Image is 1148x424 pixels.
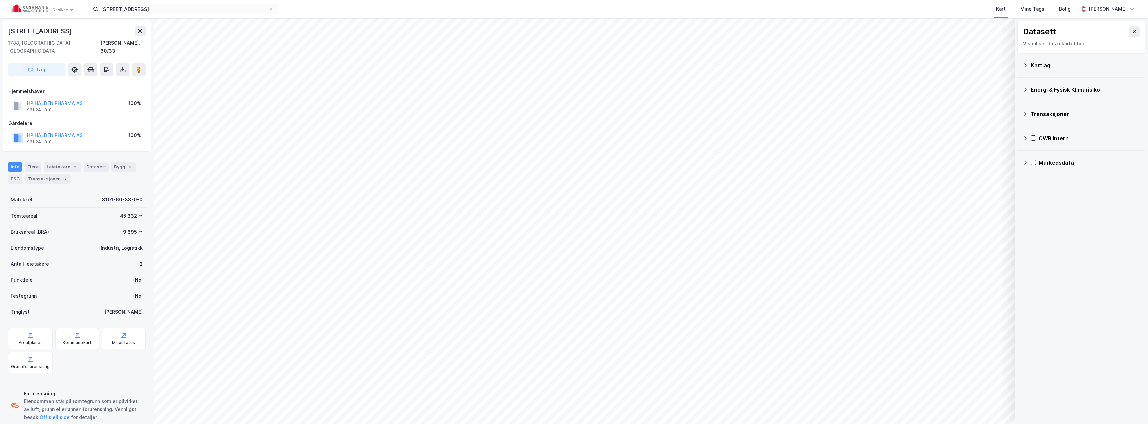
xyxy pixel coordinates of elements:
[11,4,74,14] img: cushman-wakefield-realkapital-logo.202ea83816669bd177139c58696a8fa1.svg
[1023,26,1056,37] div: Datasett
[1031,110,1140,118] div: Transaksjoner
[1039,159,1140,167] div: Markedsdata
[24,397,143,421] div: Eiendommen står på tomtegrunn som er påvirket av luft, grunn eller annen forurensning. Vennligst ...
[11,244,44,252] div: Eiendomstype
[102,196,143,204] div: 3101-60-33-0-0
[84,162,109,172] div: Datasett
[127,164,133,170] div: 6
[8,162,22,172] div: Info
[11,364,50,369] div: Grunnforurensning
[72,164,78,170] div: 2
[120,212,143,220] div: 45 332 ㎡
[11,212,37,220] div: Tomteareal
[1031,61,1140,69] div: Kartlag
[8,26,73,36] div: [STREET_ADDRESS]
[1031,86,1140,94] div: Energi & Fysisk Klimarisiko
[1115,392,1148,424] div: Kontrollprogram for chat
[100,39,146,55] div: [PERSON_NAME], 60/33
[1089,5,1127,13] div: [PERSON_NAME]
[11,292,37,300] div: Festegrunn
[135,292,143,300] div: Nei
[123,228,143,236] div: 9 895 ㎡
[63,340,92,345] div: Kommunekart
[61,176,68,182] div: 6
[1020,5,1044,13] div: Mine Tags
[11,196,32,204] div: Matrikkel
[128,131,141,139] div: 100%
[11,308,30,316] div: Tinglyst
[101,244,143,252] div: Industri, Logistikk
[104,308,143,316] div: [PERSON_NAME]
[11,260,49,268] div: Antall leietakere
[1039,134,1140,142] div: CWR Intern
[8,119,145,127] div: Gårdeiere
[111,162,136,172] div: Bygg
[135,276,143,284] div: Nei
[8,39,100,55] div: 1788, [GEOGRAPHIC_DATA], [GEOGRAPHIC_DATA]
[8,174,22,184] div: ESG
[24,390,143,398] div: Forurensning
[11,276,33,284] div: Punktleie
[996,5,1006,13] div: Kart
[19,340,42,345] div: Arealplaner
[8,87,145,95] div: Hjemmelshaver
[44,162,81,172] div: Leietakere
[25,162,41,172] div: Eiere
[27,139,52,145] div: 931 241 818
[1059,5,1071,13] div: Bolig
[25,174,71,184] div: Transaksjoner
[1115,392,1148,424] iframe: Chat Widget
[8,63,65,76] button: Tag
[1023,40,1140,48] div: Visualiser data i kartet her.
[11,228,49,236] div: Bruksareal (BRA)
[128,99,141,107] div: 100%
[98,4,269,14] input: Søk på adresse, matrikkel, gårdeiere, leietakere eller personer
[112,340,135,345] div: Miljøstatus
[140,260,143,268] div: 2
[27,107,52,113] div: 931 241 818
